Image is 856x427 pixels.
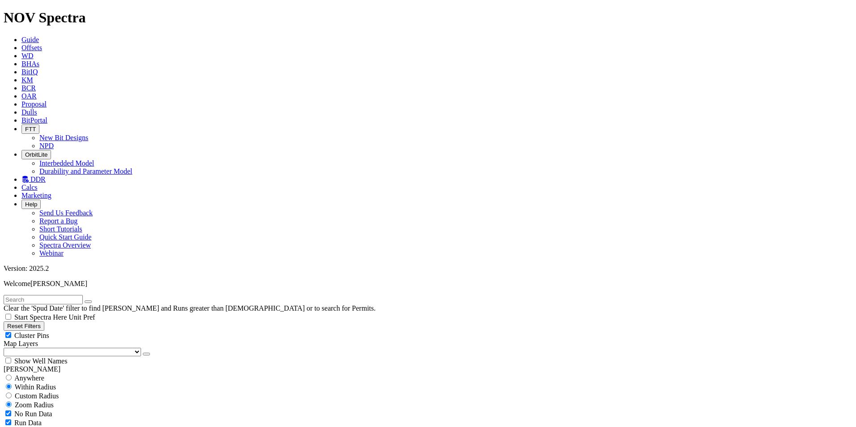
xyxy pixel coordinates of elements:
span: Anywhere [14,374,44,382]
a: New Bit Designs [39,134,88,141]
span: Show Well Names [14,357,67,365]
a: BitPortal [21,116,47,124]
button: FTT [21,124,39,134]
a: Offsets [21,44,42,51]
button: OrbitLite [21,150,51,159]
div: Version: 2025.2 [4,265,852,273]
a: Guide [21,36,39,43]
span: FTT [25,126,36,132]
button: Reset Filters [4,321,44,331]
h1: NOV Spectra [4,9,852,26]
a: BCR [21,84,36,92]
input: Search [4,295,83,304]
a: Calcs [21,184,38,191]
a: Marketing [21,192,51,199]
a: Short Tutorials [39,225,82,233]
span: Run Data [14,419,42,427]
a: Proposal [21,100,47,108]
a: WD [21,52,34,60]
a: BitIQ [21,68,38,76]
a: Dulls [21,108,37,116]
span: No Run Data [14,410,52,418]
span: Zoom Radius [15,401,54,409]
a: KM [21,76,33,84]
a: Webinar [39,249,64,257]
span: Cluster Pins [14,332,49,339]
a: Report a Bug [39,217,77,225]
span: [PERSON_NAME] [30,280,87,287]
a: OAR [21,92,37,100]
span: Unit Pref [68,313,95,321]
a: Interbedded Model [39,159,94,167]
button: Help [21,200,41,209]
a: Durability and Parameter Model [39,167,133,175]
span: Custom Radius [15,392,59,400]
span: OrbitLite [25,151,47,158]
span: Within Radius [15,383,56,391]
span: Start Spectra Here [14,313,67,321]
span: Clear the 'Spud Date' filter to find [PERSON_NAME] and Runs greater than [DEMOGRAPHIC_DATA] or to... [4,304,376,312]
span: DDR [30,175,46,183]
input: Start Spectra Here [5,314,11,320]
a: Spectra Overview [39,241,91,249]
p: Welcome [4,280,852,288]
div: [PERSON_NAME] [4,365,852,373]
a: BHAs [21,60,39,68]
span: Map Layers [4,340,38,347]
a: NPD [39,142,54,149]
span: Help [25,201,37,208]
a: Send Us Feedback [39,209,93,217]
a: DDR [21,175,46,183]
a: Quick Start Guide [39,233,91,241]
